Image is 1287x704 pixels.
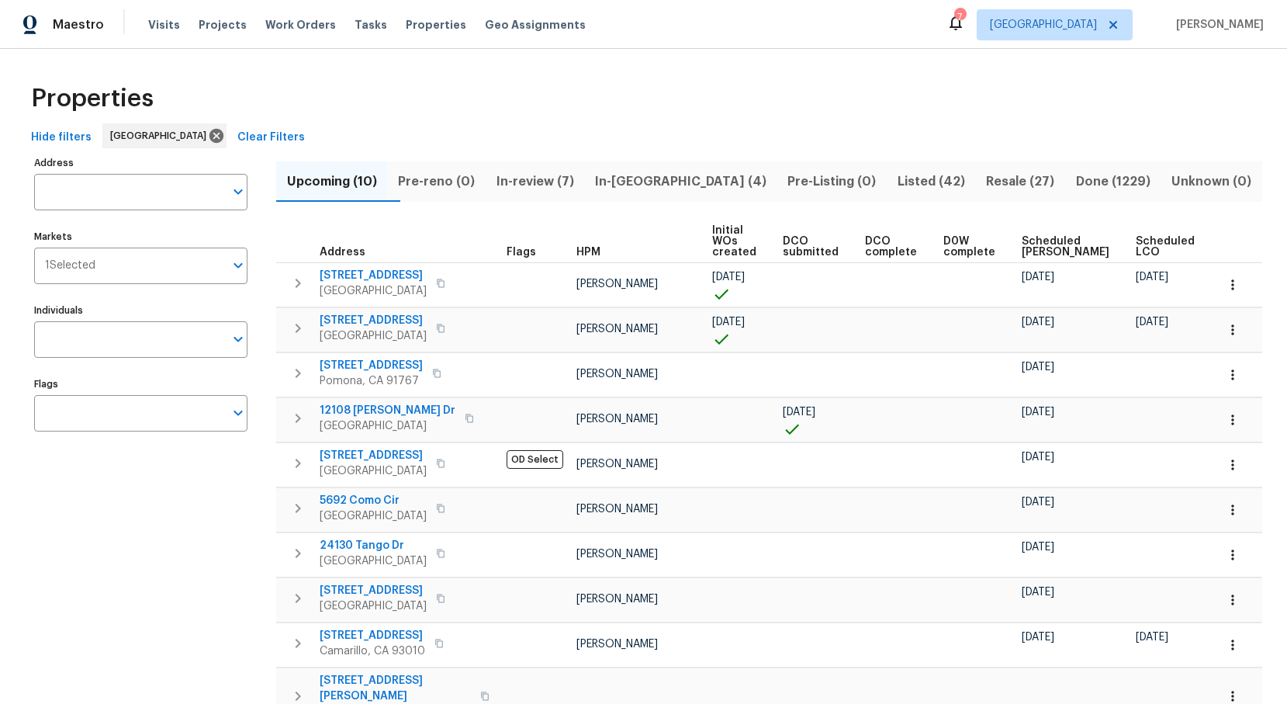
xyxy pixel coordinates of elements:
[576,324,658,335] span: [PERSON_NAME]
[576,504,658,515] span: [PERSON_NAME]
[285,171,378,192] span: Upcoming (10)
[896,171,966,192] span: Listed (42)
[34,306,247,315] label: Individuals
[34,158,247,168] label: Address
[576,247,600,258] span: HPM
[1022,452,1054,463] span: [DATE]
[320,418,455,434] span: [GEOGRAPHIC_DATA]
[1170,17,1264,33] span: [PERSON_NAME]
[1136,272,1168,283] span: [DATE]
[1022,542,1054,553] span: [DATE]
[1022,272,1054,283] span: [DATE]
[355,19,387,30] span: Tasks
[943,236,995,258] span: D0W complete
[576,639,658,650] span: [PERSON_NAME]
[507,247,536,258] span: Flags
[320,673,471,704] span: [STREET_ADDRESS][PERSON_NAME]
[320,268,427,283] span: [STREET_ADDRESS]
[990,17,1097,33] span: [GEOGRAPHIC_DATA]
[1074,171,1151,192] span: Done (1229)
[1022,497,1054,508] span: [DATE]
[227,402,249,424] button: Open
[320,328,427,344] span: [GEOGRAPHIC_DATA]
[1022,587,1054,598] span: [DATE]
[25,123,98,152] button: Hide filters
[1022,632,1054,643] span: [DATE]
[110,128,213,144] span: [GEOGRAPHIC_DATA]
[787,171,877,192] span: Pre-Listing (0)
[320,403,455,418] span: 12108 [PERSON_NAME] Dr
[237,128,305,147] span: Clear Filters
[1136,317,1168,328] span: [DATE]
[1022,317,1054,328] span: [DATE]
[265,17,336,33] span: Work Orders
[576,549,658,560] span: [PERSON_NAME]
[148,17,180,33] span: Visits
[320,448,427,463] span: [STREET_ADDRESS]
[712,225,756,258] span: Initial WOs created
[31,128,92,147] span: Hide filters
[34,380,247,389] label: Flags
[320,628,425,643] span: [STREET_ADDRESS]
[231,123,311,152] button: Clear Filters
[593,171,767,192] span: In-[GEOGRAPHIC_DATA] (4)
[954,9,965,25] div: 7
[320,493,427,508] span: 5692 Como Cir
[576,594,658,605] span: [PERSON_NAME]
[396,171,476,192] span: Pre-reno (0)
[406,17,466,33] span: Properties
[320,553,427,569] span: [GEOGRAPHIC_DATA]
[1171,171,1253,192] span: Unknown (0)
[320,313,427,328] span: [STREET_ADDRESS]
[1022,362,1054,373] span: [DATE]
[227,181,249,203] button: Open
[712,272,745,283] span: [DATE]
[576,414,658,425] span: [PERSON_NAME]
[576,369,658,380] span: [PERSON_NAME]
[712,317,745,328] span: [DATE]
[320,598,427,614] span: [GEOGRAPHIC_DATA]
[45,259,95,272] span: 1 Selected
[320,373,423,389] span: Pomona, CA 91767
[865,236,917,258] span: DCO complete
[227,255,249,276] button: Open
[320,508,427,524] span: [GEOGRAPHIC_DATA]
[1022,236,1109,258] span: Scheduled [PERSON_NAME]
[320,463,427,479] span: [GEOGRAPHIC_DATA]
[227,328,249,350] button: Open
[507,450,563,469] span: OD Select
[53,17,104,33] span: Maestro
[985,171,1056,192] span: Resale (27)
[485,17,586,33] span: Geo Assignments
[102,123,227,148] div: [GEOGRAPHIC_DATA]
[783,407,815,418] span: [DATE]
[320,283,427,299] span: [GEOGRAPHIC_DATA]
[495,171,575,192] span: In-review (7)
[576,459,658,470] span: [PERSON_NAME]
[320,643,425,659] span: Camarillo, CA 93010
[34,232,247,241] label: Markets
[576,279,658,290] span: [PERSON_NAME]
[783,236,839,258] span: DCO submitted
[199,17,247,33] span: Projects
[1136,632,1168,643] span: [DATE]
[320,247,365,258] span: Address
[31,91,154,106] span: Properties
[320,358,423,373] span: [STREET_ADDRESS]
[320,583,427,598] span: [STREET_ADDRESS]
[1022,407,1054,418] span: [DATE]
[320,538,427,553] span: 24130 Tango Dr
[1136,236,1195,258] span: Scheduled LCO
